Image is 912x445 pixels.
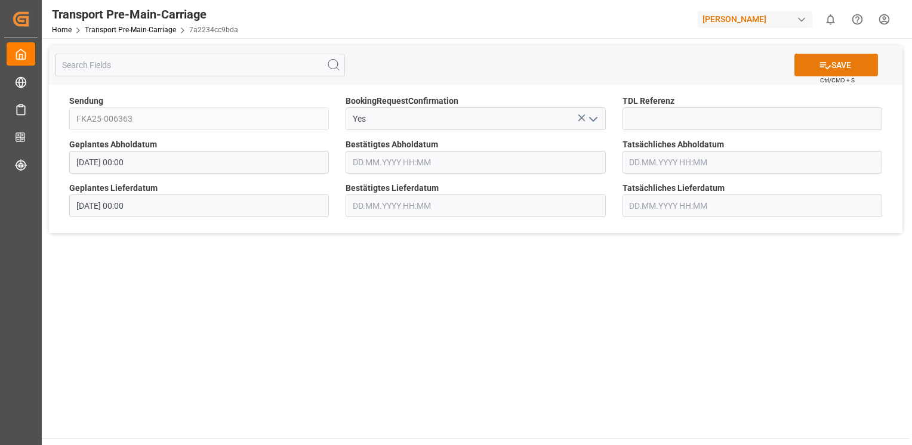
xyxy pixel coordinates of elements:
[69,95,103,107] span: Sendung
[52,26,72,34] a: Home
[698,11,812,28] div: [PERSON_NAME]
[623,194,882,217] input: DD.MM.YYYY HH:MM
[346,194,605,217] input: DD.MM.YYYY HH:MM
[55,54,345,76] input: Search Fields
[698,8,817,30] button: [PERSON_NAME]
[346,151,605,174] input: DD.MM.YYYY HH:MM
[69,138,157,151] span: Geplantes Abholdatum
[346,95,458,107] span: BookingRequestConfirmation
[623,182,725,194] span: Tatsächliches Lieferdatum
[69,182,158,194] span: Geplantes Lieferdatum
[69,194,329,217] input: DD.MM.YYYY HH:MM
[623,151,882,174] input: DD.MM.YYYY HH:MM
[69,151,329,174] input: DD.MM.YYYY HH:MM
[623,138,724,151] span: Tatsächliches Abholdatum
[346,138,438,151] span: Bestätigtes Abholdatum
[817,6,844,33] button: show 0 new notifications
[346,182,439,194] span: Bestätigtes Lieferdatum
[52,5,238,23] div: Transport Pre-Main-Carriage
[85,26,176,34] a: Transport Pre-Main-Carriage
[623,95,674,107] span: TDL Referenz
[820,76,855,85] span: Ctrl/CMD + S
[844,6,871,33] button: Help Center
[583,110,601,128] button: open menu
[794,54,878,76] button: SAVE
